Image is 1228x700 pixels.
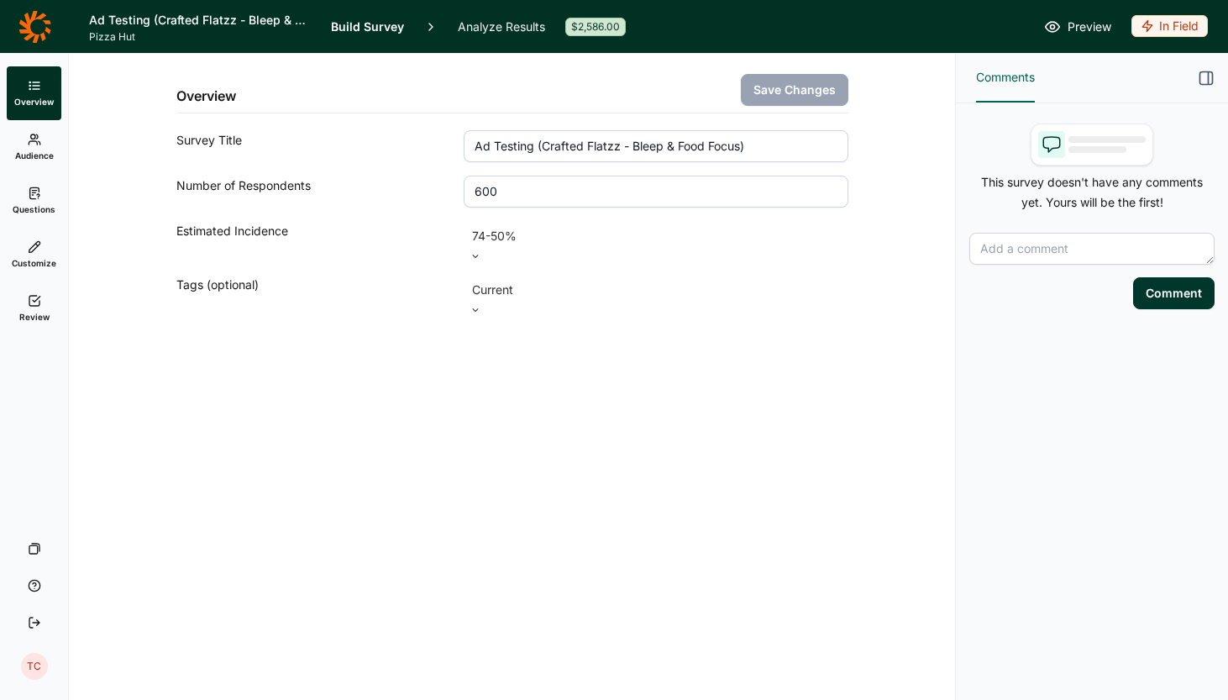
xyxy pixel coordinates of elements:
a: Preview [1044,17,1111,37]
input: 1000 [464,176,848,208]
span: Review [19,311,50,323]
div: In Field [1131,15,1208,37]
span: Overview [14,96,54,108]
a: Audience [7,120,61,174]
span: Comments [976,67,1035,87]
button: Save Changes [741,74,848,106]
a: Overview [7,66,61,120]
p: This survey doesn't have any comments yet. Yours will be the first! [969,172,1215,213]
button: Comment [1133,277,1215,309]
a: Review [7,282,61,335]
span: Preview [1068,17,1111,37]
div: Estimated Incidence [176,221,464,261]
div: Survey Title [176,130,464,162]
a: Questions [7,174,61,228]
span: Pizza Hut [89,30,311,44]
span: Questions [13,203,55,215]
div: TC [21,653,48,680]
div: Tags (optional) [176,275,464,315]
input: ex: Package testing study [464,130,848,162]
h1: Ad Testing (Crafted Flatzz - Bleep & Food Focus) [89,10,311,30]
button: Comments [976,54,1035,103]
div: Number of Respondents [176,176,464,208]
span: Audience [15,150,54,161]
button: In Field [1131,15,1208,39]
a: Customize [7,228,61,282]
div: $2,586.00 [565,18,626,36]
span: Customize [12,257,56,269]
h2: Overview [176,86,236,106]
